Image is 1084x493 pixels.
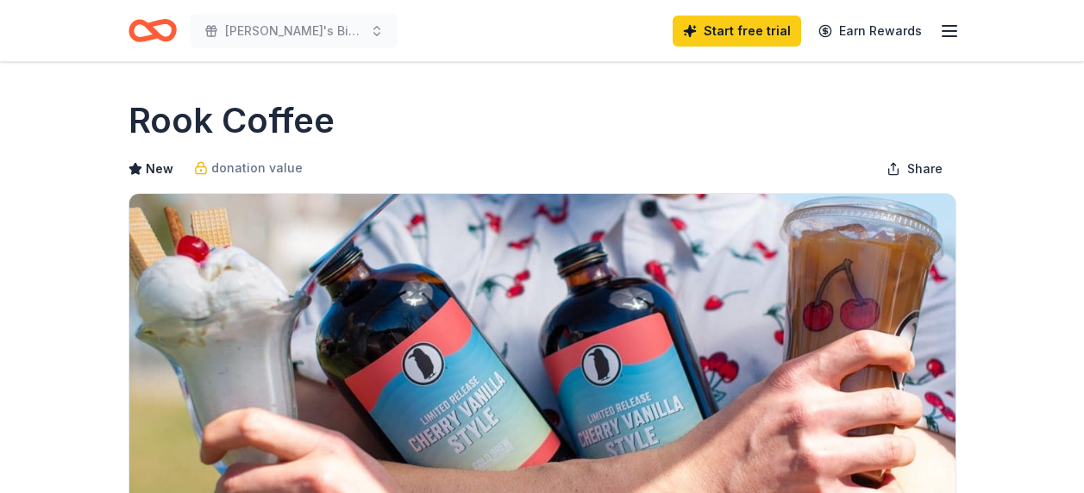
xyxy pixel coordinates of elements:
[808,16,932,47] a: Earn Rewards
[673,16,801,47] a: Start free trial
[225,21,363,41] span: [PERSON_NAME]'s Birthday [PERSON_NAME]
[146,159,173,179] span: New
[873,152,956,186] button: Share
[128,97,335,145] h1: Rook Coffee
[128,10,177,51] a: Home
[211,158,303,178] span: donation value
[907,159,943,179] span: Share
[191,14,398,48] button: [PERSON_NAME]'s Birthday [PERSON_NAME]
[194,158,303,178] a: donation value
